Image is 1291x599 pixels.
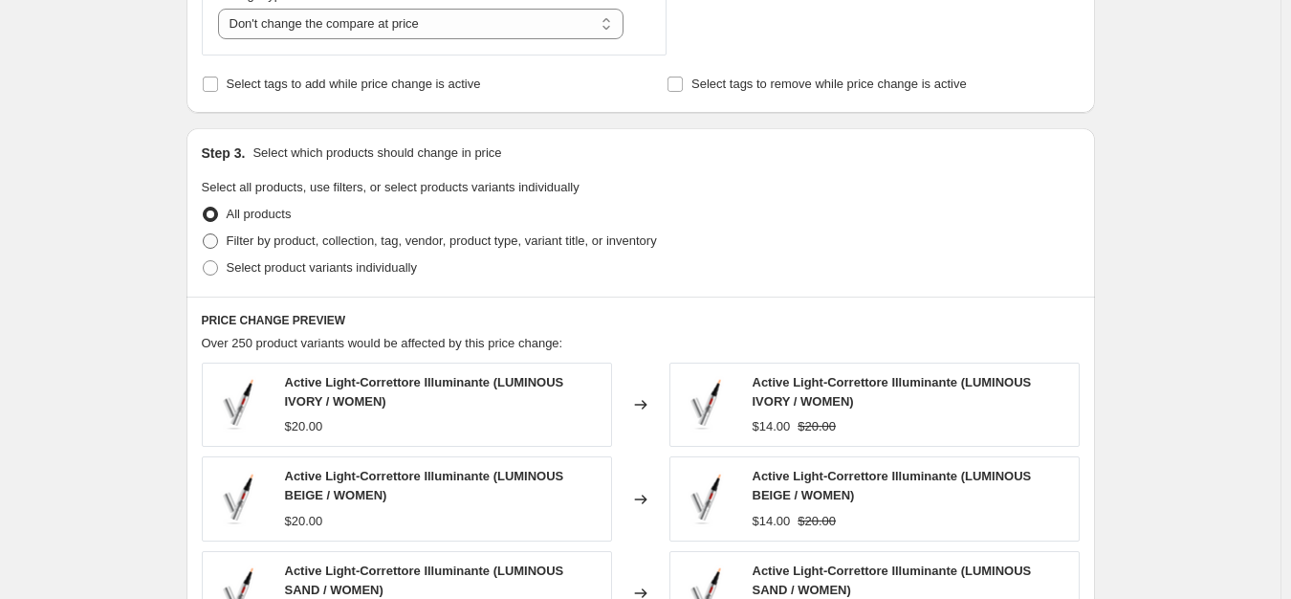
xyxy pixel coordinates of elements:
[227,233,657,248] span: Filter by product, collection, tag, vendor, product type, variant title, or inventory
[227,260,417,275] span: Select product variants individually
[285,512,323,531] div: $20.00
[798,512,836,531] strike: $20.00
[285,375,564,409] span: Active Light-Correttore Illuminante (LUMINOUS IVORY / WOMEN)
[691,77,967,91] span: Select tags to remove while price change is active
[227,77,481,91] span: Select tags to add while price change is active
[753,469,1032,502] span: Active Light-Correttore Illuminante (LUMINOUS BEIGE / WOMEN)
[202,336,563,350] span: Over 250 product variants would be affected by this price change:
[202,180,580,194] span: Select all products, use filters, or select products variants individually
[753,417,791,436] div: $14.00
[680,376,737,433] img: beige_9947499f-6d6b-4554-8771-a4cc78755990_80x.png
[285,564,564,597] span: Active Light-Correttore Illuminante (LUMINOUS SAND / WOMEN)
[212,471,270,528] img: beige_9947499f-6d6b-4554-8771-a4cc78755990_80x.png
[753,375,1032,409] span: Active Light-Correttore Illuminante (LUMINOUS IVORY / WOMEN)
[252,144,501,163] p: Select which products should change in price
[285,469,564,502] span: Active Light-Correttore Illuminante (LUMINOUS BEIGE / WOMEN)
[680,471,737,528] img: beige_9947499f-6d6b-4554-8771-a4cc78755990_80x.png
[285,417,323,436] div: $20.00
[753,564,1032,597] span: Active Light-Correttore Illuminante (LUMINOUS SAND / WOMEN)
[202,144,246,163] h2: Step 3.
[202,313,1080,328] h6: PRICE CHANGE PREVIEW
[798,417,836,436] strike: $20.00
[753,512,791,531] div: $14.00
[212,376,270,433] img: beige_9947499f-6d6b-4554-8771-a4cc78755990_80x.png
[227,207,292,221] span: All products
